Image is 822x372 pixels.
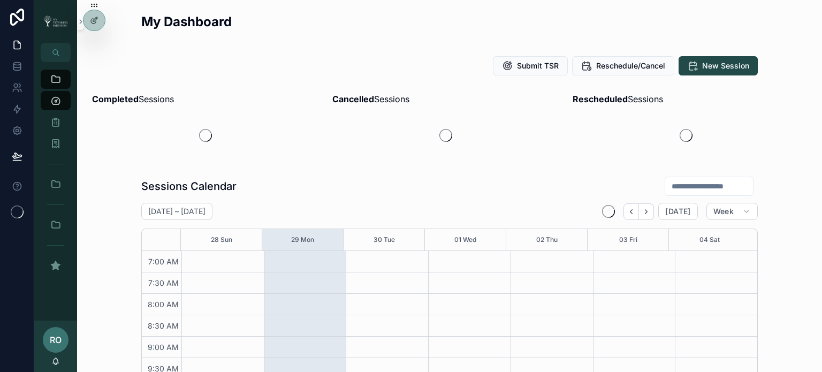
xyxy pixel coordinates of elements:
button: New Session [679,56,758,75]
span: Sessions [573,93,663,105]
button: 04 Sat [699,229,720,250]
span: 7:00 AM [146,257,181,266]
strong: Rescheduled [573,94,628,104]
div: scrollable content [34,62,77,289]
button: Week [706,203,758,220]
span: 8:00 AM [145,300,181,309]
img: App logo [41,14,71,28]
button: 28 Sun [211,229,232,250]
button: 02 Thu [536,229,558,250]
span: [DATE] [665,207,690,216]
button: 29 Mon [291,229,314,250]
span: Submit TSR [517,60,559,71]
button: Back [623,203,639,220]
h2: My Dashboard [141,13,232,31]
span: RO [50,333,62,346]
strong: Completed [92,94,139,104]
span: Sessions [92,93,174,105]
h2: [DATE] – [DATE] [148,206,205,217]
button: 01 Wed [454,229,476,250]
span: New Session [702,60,749,71]
button: Reschedule/Cancel [572,56,674,75]
button: Next [639,203,654,220]
span: 9:00 AM [145,343,181,352]
button: Submit TSR [493,56,568,75]
button: [DATE] [658,203,697,220]
span: Reschedule/Cancel [596,60,665,71]
span: Sessions [332,93,409,105]
span: Week [713,207,734,216]
span: 7:30 AM [146,278,181,287]
h1: Sessions Calendar [141,179,237,194]
button: 30 Tue [374,229,395,250]
strong: Cancelled [332,94,374,104]
span: 8:30 AM [145,321,181,330]
button: 03 Fri [619,229,637,250]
